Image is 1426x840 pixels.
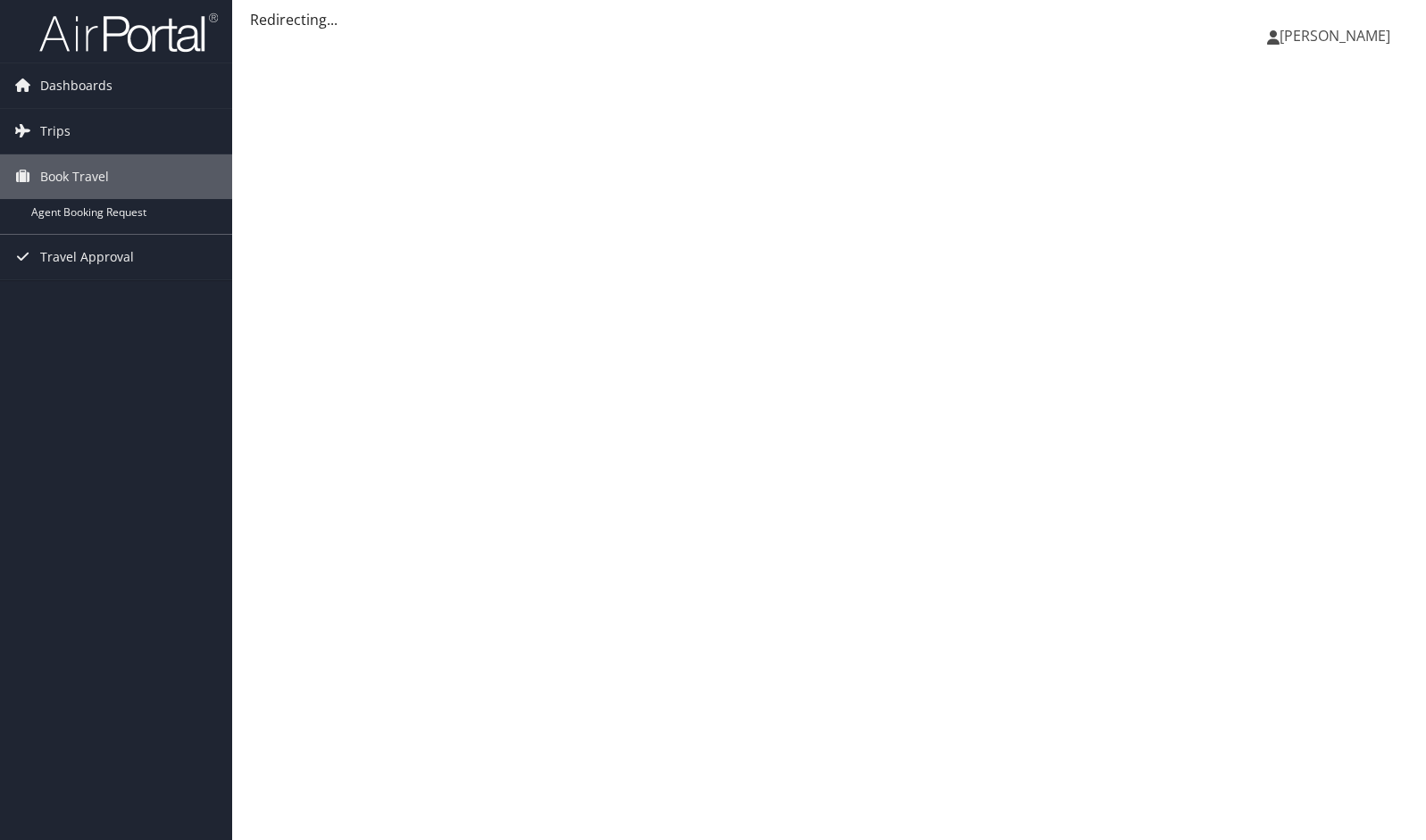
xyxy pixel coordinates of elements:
span: Trips [40,109,71,154]
span: Travel Approval [40,235,134,279]
span: [PERSON_NAME] [1280,26,1390,46]
span: Book Travel [40,154,109,199]
div: Redirecting... [250,9,1408,30]
a: [PERSON_NAME] [1267,9,1408,62]
img: airportal-logo.png [39,12,218,54]
span: Dashboards [40,63,113,108]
